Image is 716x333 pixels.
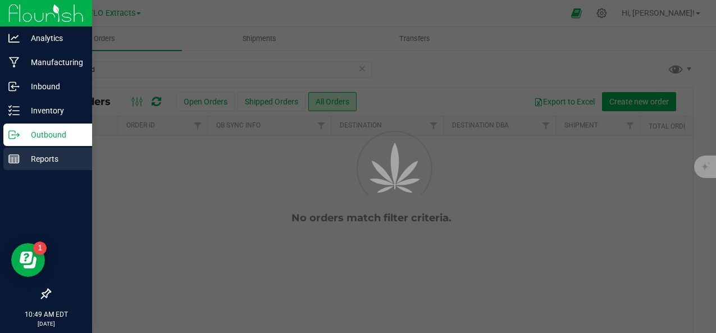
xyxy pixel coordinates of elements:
p: Inventory [20,104,87,117]
p: Outbound [20,128,87,142]
inline-svg: Analytics [8,33,20,44]
iframe: Resource center [11,243,45,277]
inline-svg: Inbound [8,81,20,92]
p: Inbound [20,80,87,93]
inline-svg: Outbound [8,129,20,140]
inline-svg: Manufacturing [8,57,20,68]
p: 10:49 AM EDT [5,309,87,320]
inline-svg: Reports [8,153,20,165]
p: Analytics [20,31,87,45]
iframe: Resource center unread badge [33,241,47,255]
p: Reports [20,152,87,166]
p: [DATE] [5,320,87,328]
p: Manufacturing [20,56,87,69]
inline-svg: Inventory [8,105,20,116]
